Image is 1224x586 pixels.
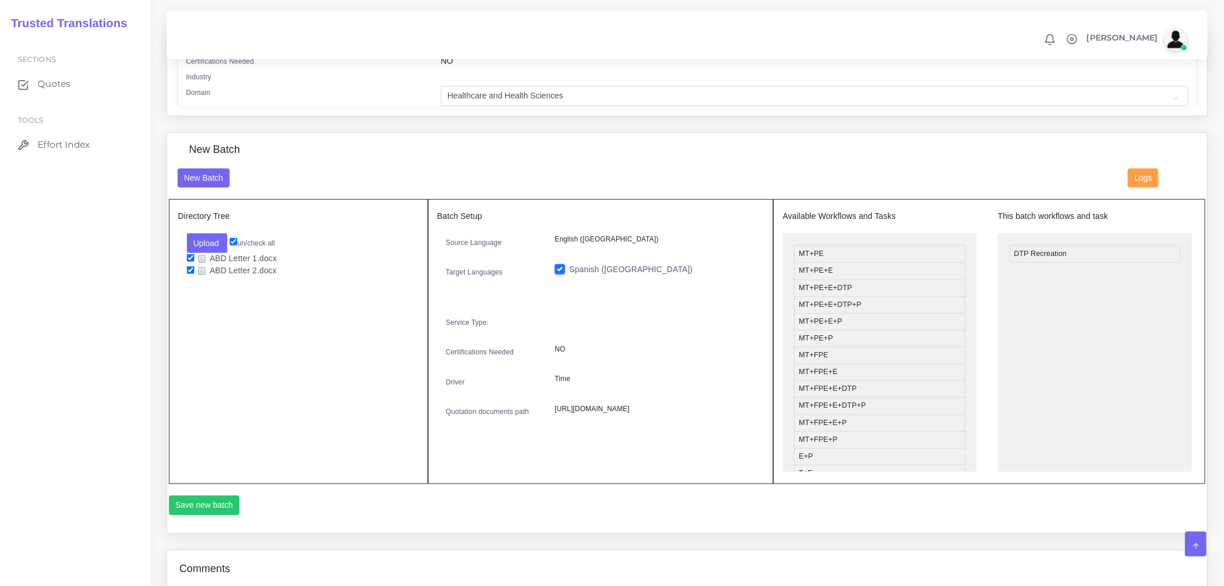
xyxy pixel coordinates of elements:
a: [PERSON_NAME]avatar [1081,28,1192,51]
li: MT+FPE+E+DTP+P [794,397,965,415]
span: Tools [18,116,44,124]
li: MT+PE+E+DTP+P [794,296,965,314]
label: un/check all [230,238,275,248]
label: Certifications Needed [446,347,514,357]
label: Service Type: [446,317,489,328]
a: ABD Letter 2.docx [194,265,281,276]
span: Effort Index [38,138,90,151]
button: Save new batch [169,496,240,515]
li: MT+FPE+E+DTP [794,380,965,398]
label: Spanish ([GEOGRAPHIC_DATA]) [569,263,692,276]
input: un/check all [230,238,237,246]
li: MT+PE [794,245,965,263]
div: NO [432,55,1197,71]
label: Source Language [446,237,502,248]
li: DTP Recreation [1009,245,1181,263]
li: E+P [794,448,965,466]
a: New Batch [178,173,230,182]
a: Quotes [9,72,142,96]
li: MT+PE+P [794,330,965,347]
span: Logs [1135,173,1152,182]
label: Domain [186,87,211,98]
label: Quotation documents path [446,406,529,417]
label: Certifications Needed [186,56,255,67]
span: Sections [18,55,56,64]
li: MT+FPE+E+P [794,415,965,432]
li: MT+FPE [794,347,965,364]
h5: Directory Tree [178,211,419,221]
img: avatar [1164,28,1188,51]
label: Driver [446,377,465,387]
li: MT+PE+E+DTP [794,280,965,297]
button: New Batch [178,169,230,188]
h4: Comments [179,563,230,576]
h5: This batch workflows and task [998,211,1192,221]
label: Target Languages [446,267,503,277]
p: NO [555,343,755,356]
h5: Available Workflows and Tasks [783,211,977,221]
li: MT+FPE+P [794,431,965,449]
a: Trusted Translations [3,14,127,33]
p: [URL][DOMAIN_NAME] [555,403,755,415]
p: Time [555,373,755,385]
li: MT+FPE+E [794,364,965,381]
button: Upload [187,233,228,253]
h5: Batch Setup [437,211,765,221]
span: Quotes [38,78,71,90]
h2: Trusted Translations [3,16,127,30]
li: T+E [794,465,965,482]
button: Logs [1128,169,1159,188]
li: MT+PE+E [794,262,965,280]
p: English ([GEOGRAPHIC_DATA]) [555,233,755,246]
label: Industry [186,72,212,82]
li: MT+PE+E+P [794,313,965,331]
a: Effort Index [9,133,142,157]
a: ABD Letter 1.docx [194,253,281,264]
h4: New Batch [189,144,240,156]
span: [PERSON_NAME] [1087,34,1158,42]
